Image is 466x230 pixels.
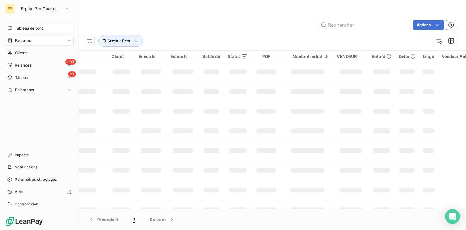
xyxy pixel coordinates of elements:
a: Clients [5,48,74,58]
span: Equip' Pro Guadeloupe [21,6,62,11]
div: Montant initial [285,54,329,59]
span: Paramètres et réglages [15,177,57,182]
a: Paramètres et réglages [5,175,74,184]
span: Aide [15,189,23,195]
img: Logo LeanPay [5,216,43,226]
span: Relances [15,63,31,68]
div: Délai [399,54,415,59]
a: Imports [5,150,74,160]
span: +99 [65,59,76,65]
a: Paiements [5,85,74,95]
span: Imports [15,152,28,158]
a: +99Relances [5,60,74,70]
span: Clients [15,50,27,56]
button: Actions [413,20,444,30]
div: Solde dû [202,54,220,59]
a: 23Tâches [5,73,74,83]
span: Statut : Échu [108,38,132,43]
div: PDF [255,54,277,59]
input: Rechercher [318,20,411,30]
div: Client [112,54,131,59]
span: Paiements [15,87,34,93]
button: 1 [126,213,142,226]
span: 23 [68,71,76,77]
div: VENDEUR [337,54,364,59]
a: Aide [5,187,74,197]
div: Échue le [170,54,195,59]
span: Factures [15,38,31,43]
button: Suivant [142,213,182,226]
span: Tableau de bord [15,26,43,31]
span: Déconnexion [15,201,39,207]
button: Statut : Échu [98,35,143,47]
span: Notifications [14,164,37,170]
span: Tâches [15,75,28,80]
div: Open Intercom Messenger [445,209,460,224]
a: Factures [5,36,74,46]
div: Émise le [139,54,163,59]
button: Précédent [81,213,126,226]
a: Tableau de bord [5,23,74,33]
div: EP [5,4,15,14]
div: Statut [228,54,248,59]
div: Litige [423,54,434,59]
div: Retard [372,54,391,59]
span: 1 [133,216,135,223]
